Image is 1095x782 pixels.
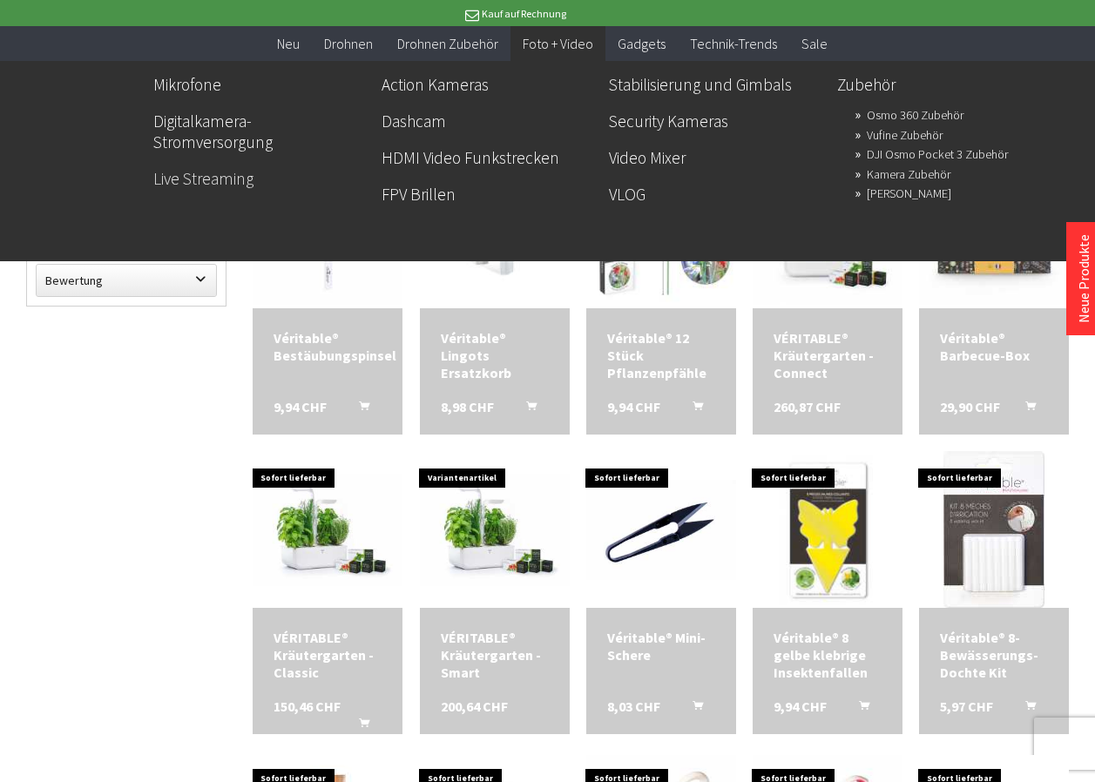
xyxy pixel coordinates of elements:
span: 8,03 CHF [607,698,660,715]
a: Sale [789,26,840,62]
a: Stabilisierung und Gimbals [609,70,823,99]
img: Mini-Schere [586,480,736,580]
a: Véritable® Mini-Schere 8,03 CHF In den Warenkorb [607,629,715,664]
button: In den Warenkorb [838,698,880,720]
a: Véritable® 12 Stück Pflanzenpfähle 9,94 CHF In den Warenkorb [607,329,715,381]
a: Drohnen [312,26,385,62]
div: VÉRITABLE® Kräutergarten - Connect [774,329,882,381]
button: In den Warenkorb [672,698,713,720]
span: Drohnen [324,35,373,52]
div: Véritable® 12 Stück Pflanzenpfähle [607,329,715,381]
a: VÉRITABLE® Kräutergarten - Classic 150,46 CHF In den Warenkorb [274,629,382,681]
div: Véritable® 8 gelbe klebrige Insektenfallen [774,629,882,681]
a: Neue Produkte [1075,234,1092,323]
button: In den Warenkorb [1004,398,1046,421]
a: Digitalkamera-Stromversorgung [153,106,368,157]
span: 200,64 CHF [441,698,508,715]
div: Véritable® 8-Bewässerungs-Dochte Kit [940,629,1048,681]
a: Security Kameras [609,106,823,136]
div: Véritable® Barbecue-Box [940,329,1048,364]
a: Action Kameras [382,70,596,99]
a: Osmo 360 Zubehör [867,103,963,127]
button: In den Warenkorb [505,398,547,421]
a: Mikrofone [153,70,368,99]
a: Drohnen Zubehör [385,26,510,62]
a: Foto + Video [510,26,605,62]
a: VÉRITABLE® Kräutergarten - Connect 260,87 CHF [774,329,882,381]
img: Véritable® 8-Bewässerungs-Dochte Kit [943,451,1044,608]
a: Véritable® 8-Bewässerungs-Dochte Kit 5,97 CHF In den Warenkorb [940,629,1048,681]
div: Véritable® Lingots Ersatzkorb [441,329,549,381]
a: FPV Brillen [382,179,596,209]
a: Véritable® 8 gelbe klebrige Insektenfallen 9,94 CHF In den Warenkorb [774,629,882,681]
img: Véritable® 8 gelbe klebrige Insektenfallen [753,455,902,604]
span: Neu [277,35,300,52]
span: 8,98 CHF [441,398,494,415]
a: Dashcam [382,106,596,136]
a: Véritable® Barbecue-Box 29,90 CHF In den Warenkorb [940,329,1048,364]
button: In den Warenkorb [1004,698,1046,720]
div: VÉRITABLE® Kräutergarten - Smart [441,629,549,681]
span: Gadgets [618,35,666,52]
label: Bewertung [37,265,216,296]
div: Véritable® Bestäubungspinsel [274,329,382,364]
a: VÉRITABLE® Kräutergarten - Smart 200,64 CHF [441,629,549,681]
span: 9,94 CHF [274,398,327,415]
a: HDMI Video Funkstrecken [382,143,596,172]
span: 5,97 CHF [940,698,993,715]
span: Sale [801,35,828,52]
img: VÉRITABLE® Kräutergarten - Smart [420,474,570,586]
button: In den Warenkorb [338,715,380,738]
span: Drohnen Zubehör [397,35,498,52]
a: Gadgets [605,26,678,62]
span: 150,46 CHF [274,698,341,715]
a: DJI Osmo Pocket 3 Zubehör [867,142,1008,166]
span: 260,87 CHF [774,398,841,415]
a: Kamera Zubehör [867,162,950,186]
button: In den Warenkorb [672,398,713,421]
img: Vollautomatischer Kräutergarten [253,474,402,586]
span: Technik-Trends [690,35,777,52]
span: 9,94 CHF [607,398,660,415]
a: Gimbal Zubehör [867,181,951,206]
a: Neu [265,26,312,62]
div: VÉRITABLE® Kräutergarten - Classic [274,629,382,681]
span: Foto + Video [523,35,593,52]
a: Véritable® Lingots Ersatzkorb 8,98 CHF In den Warenkorb [441,329,549,381]
a: Zubehör [837,70,1051,99]
a: VLOG [609,179,823,209]
a: Video Mixer [609,143,823,172]
a: Véritable® Bestäubungspinsel 9,94 CHF In den Warenkorb [274,329,382,364]
a: Technik-Trends [678,26,789,62]
span: 29,90 CHF [940,398,1000,415]
div: Véritable® Mini-Schere [607,629,715,664]
button: In den Warenkorb [338,398,380,421]
a: Live Streaming [153,164,368,193]
span: 9,94 CHF [774,698,827,715]
a: Vufine Zubehör [867,123,943,147]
